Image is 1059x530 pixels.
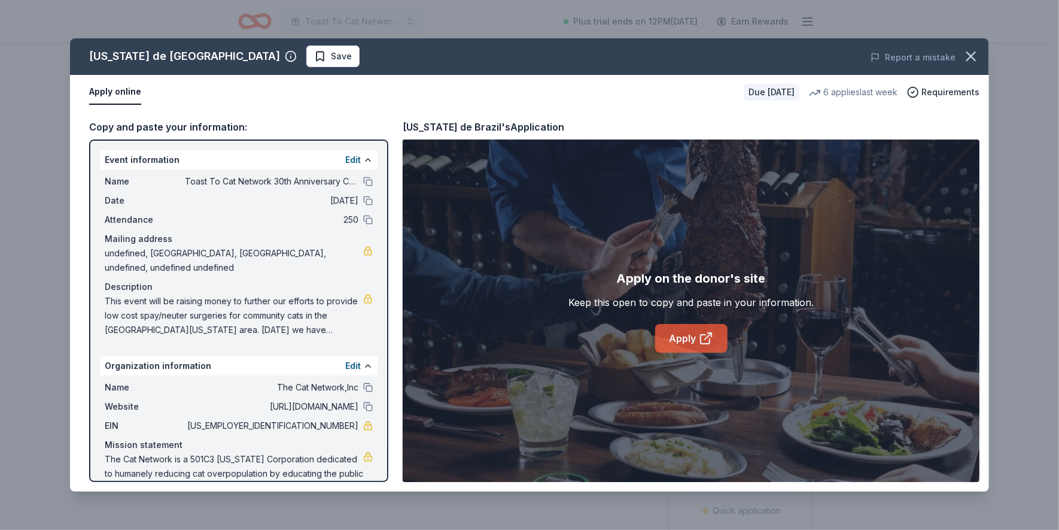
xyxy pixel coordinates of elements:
span: [URL][DOMAIN_NAME] [185,399,358,414]
div: [US_STATE] de Brazil's Application [403,119,564,135]
div: Copy and paste your information: [89,119,388,135]
span: Date [105,193,185,208]
span: Attendance [105,213,185,227]
span: Toast To Cat Network 30th Anniversary Celebration [185,174,358,189]
div: Mailing address [105,232,373,246]
button: Save [306,46,360,67]
div: Organization information [100,356,378,375]
a: Apply [655,324,728,353]
div: Event information [100,150,378,169]
span: [DATE] [185,193,358,208]
span: Save [331,49,352,63]
div: Keep this open to copy and paste in your information. [568,295,814,310]
span: Name [105,174,185,189]
div: [US_STATE] de [GEOGRAPHIC_DATA] [89,47,280,66]
span: [US_EMPLOYER_IDENTIFICATION_NUMBER] [185,419,358,433]
div: Apply on the donor's site [617,269,766,288]
button: Edit [345,359,361,373]
button: Report a mistake [871,50,955,65]
span: This event will be raising money to further our efforts to provide low cost spay/neuter surgeries... [105,294,363,337]
span: The Cat Network,Inc [185,380,358,395]
div: 6 applies last week [809,85,897,99]
span: The Cat Network is a 501C3 [US_STATE] Corporation dedicated to humanely reducing cat overpopulati... [105,452,363,495]
span: 250 [185,213,358,227]
div: Mission statement [105,438,373,452]
span: Requirements [921,85,979,99]
button: Edit [345,153,361,167]
span: EIN [105,419,185,433]
span: Website [105,399,185,414]
span: undefined, [GEOGRAPHIC_DATA], [GEOGRAPHIC_DATA], undefined, undefined undefined [105,246,363,275]
button: Requirements [907,85,979,99]
span: Name [105,380,185,395]
div: Description [105,280,373,294]
button: Apply online [89,80,141,105]
div: Due [DATE] [744,84,799,101]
